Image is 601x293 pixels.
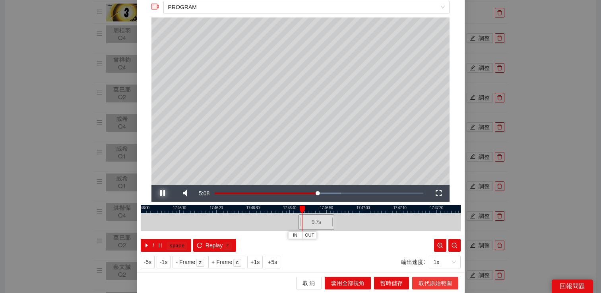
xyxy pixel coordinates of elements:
[151,185,174,202] button: Pause
[298,214,334,230] div: 9.7 s
[412,277,458,289] button: 取代原始範圍
[193,239,236,252] button: reloadReplayr
[168,1,445,13] span: PROGRAM
[233,259,241,267] kbd: c
[160,258,167,266] span: -1s
[157,256,171,268] button: -1s
[197,243,202,249] span: reload
[427,185,450,202] button: Fullscreen
[144,243,149,249] span: caret-right
[215,193,423,194] div: Progress Bar
[141,239,192,252] button: caret-right/pausespace
[401,256,429,268] label: 輸出速度
[434,239,446,252] button: zoom-in
[206,241,223,250] span: Replay
[265,256,280,268] button: +5s
[293,232,297,239] span: IN
[296,277,322,289] button: 取 消
[153,241,154,250] span: /
[173,256,208,268] button: - Framez
[374,277,409,289] button: 暫時儲存
[141,256,155,268] button: -5s
[247,256,263,268] button: +1s
[325,277,371,289] button: 套用全部視角
[305,232,314,239] span: OUT
[196,259,204,267] kbd: z
[552,280,593,293] div: 回報問題
[144,258,151,266] span: -5s
[151,3,159,11] span: video-camera
[151,17,450,185] div: Video Player
[268,258,277,266] span: +5s
[224,242,232,250] kbd: r
[302,231,316,239] button: OUT
[167,242,187,250] kbd: space
[437,243,443,249] span: zoom-in
[288,231,302,239] button: IN
[211,258,233,266] span: + Frame
[199,190,209,197] span: 5:08
[452,243,457,249] span: zoom-out
[176,258,195,266] span: - Frame
[208,256,245,268] button: + Framec
[448,239,461,252] button: zoom-out
[331,279,364,287] span: 套用全部視角
[434,256,456,268] span: 1x
[302,279,315,287] span: 取 消
[380,279,403,287] span: 暫時儲存
[157,243,163,249] span: pause
[250,258,260,266] span: +1s
[174,185,196,202] button: Mute
[419,279,452,287] span: 取代原始範圍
